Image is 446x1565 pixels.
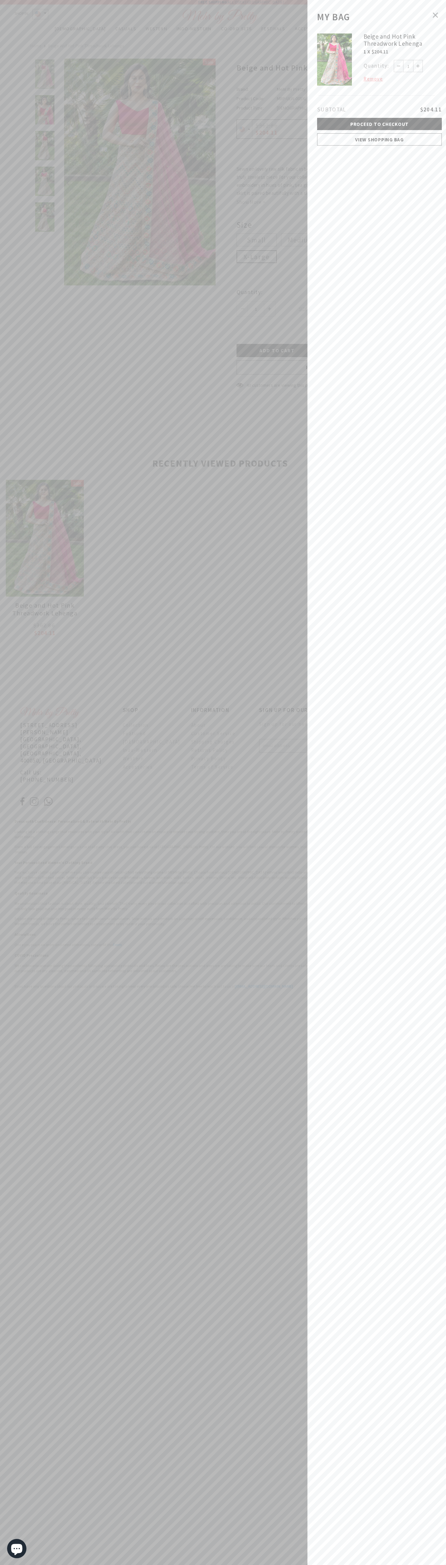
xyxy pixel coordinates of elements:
[364,33,430,47] a: Beige and Hot Pink Threadwork Lehenga
[364,33,422,47] span: Beige and Hot Pink Threadwork Lehenga
[317,11,436,31] h5: MY BAG
[364,60,394,72] label: Quantity:
[372,48,388,55] span: $204.11
[5,1539,28,1560] inbox-online-store-chat: Shopify online store chat
[364,48,370,55] span: 1 X
[317,33,352,86] img: Beige and Hot Pink Threadwork Lehenga - X-Large
[364,75,383,82] a: Remove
